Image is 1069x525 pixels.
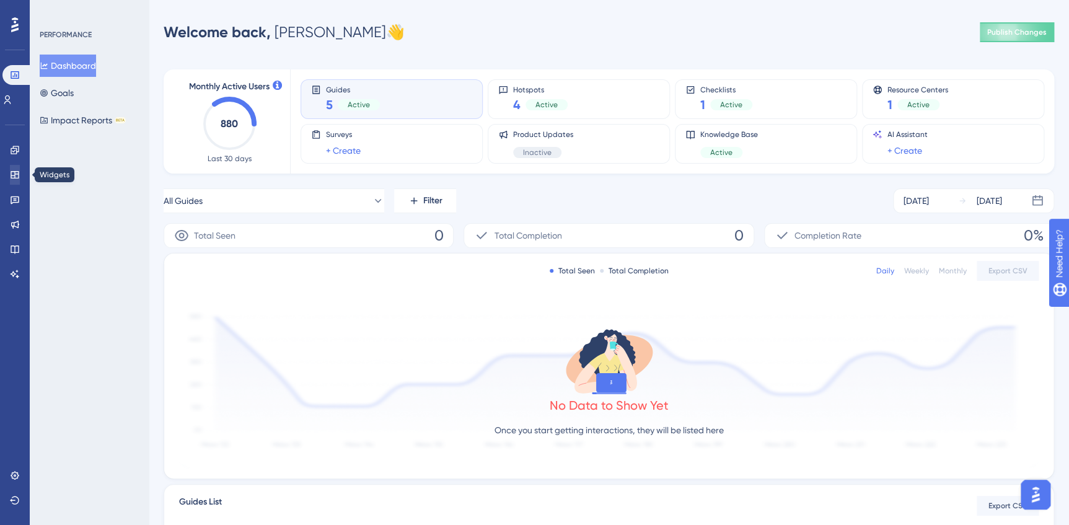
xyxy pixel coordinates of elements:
div: Total Completion [600,266,669,276]
span: Welcome back, [164,23,271,41]
span: Resource Centers [887,85,948,94]
a: + Create [326,143,361,158]
div: BETA [115,117,126,123]
span: Guides List [179,495,222,517]
span: Completion Rate [794,228,861,243]
text: 880 [221,118,238,130]
p: Once you start getting interactions, they will be listed here [495,423,724,438]
span: Active [720,100,742,110]
span: Hotspots [513,85,568,94]
button: Export CSV [977,261,1039,281]
span: Total Completion [494,228,561,243]
span: 0 [734,226,744,245]
div: [PERSON_NAME] 👋 [164,22,405,42]
span: Last 30 days [208,154,252,164]
div: Monthly [939,266,967,276]
span: All Guides [164,193,203,208]
button: Filter [394,188,456,213]
div: Weekly [904,266,929,276]
button: Impact ReportsBETA [40,109,126,131]
span: 1 [700,96,705,113]
div: PERFORMANCE [40,30,92,40]
span: Need Help? [29,3,77,18]
span: Active [535,100,558,110]
div: [DATE] [904,193,929,208]
span: Knowledge Base [700,130,758,139]
button: Export CSV [977,496,1039,516]
span: Active [710,148,732,157]
span: Inactive [523,148,552,157]
a: + Create [887,143,922,158]
div: Daily [876,266,894,276]
button: Goals [40,82,74,104]
span: Active [348,100,370,110]
span: 1 [887,96,892,113]
span: Filter [423,193,442,208]
div: No Data to Show Yet [550,397,669,414]
span: Total Seen [194,228,235,243]
span: 0% [1024,226,1044,245]
span: Product Updates [513,130,573,139]
button: Dashboard [40,55,96,77]
span: Monthly Active Users [189,79,270,94]
span: Surveys [326,130,361,139]
span: Export CSV [988,501,1027,511]
span: Checklists [700,85,752,94]
span: Active [907,100,930,110]
button: All Guides [164,188,384,213]
span: Export CSV [988,266,1027,276]
span: 4 [513,96,521,113]
span: Publish Changes [987,27,1047,37]
div: [DATE] [977,193,1002,208]
span: 0 [434,226,443,245]
button: Publish Changes [980,22,1054,42]
div: Total Seen [550,266,595,276]
span: 5 [326,96,333,113]
iframe: UserGuiding AI Assistant Launcher [1017,476,1054,513]
span: Guides [326,85,380,94]
span: AI Assistant [887,130,928,139]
